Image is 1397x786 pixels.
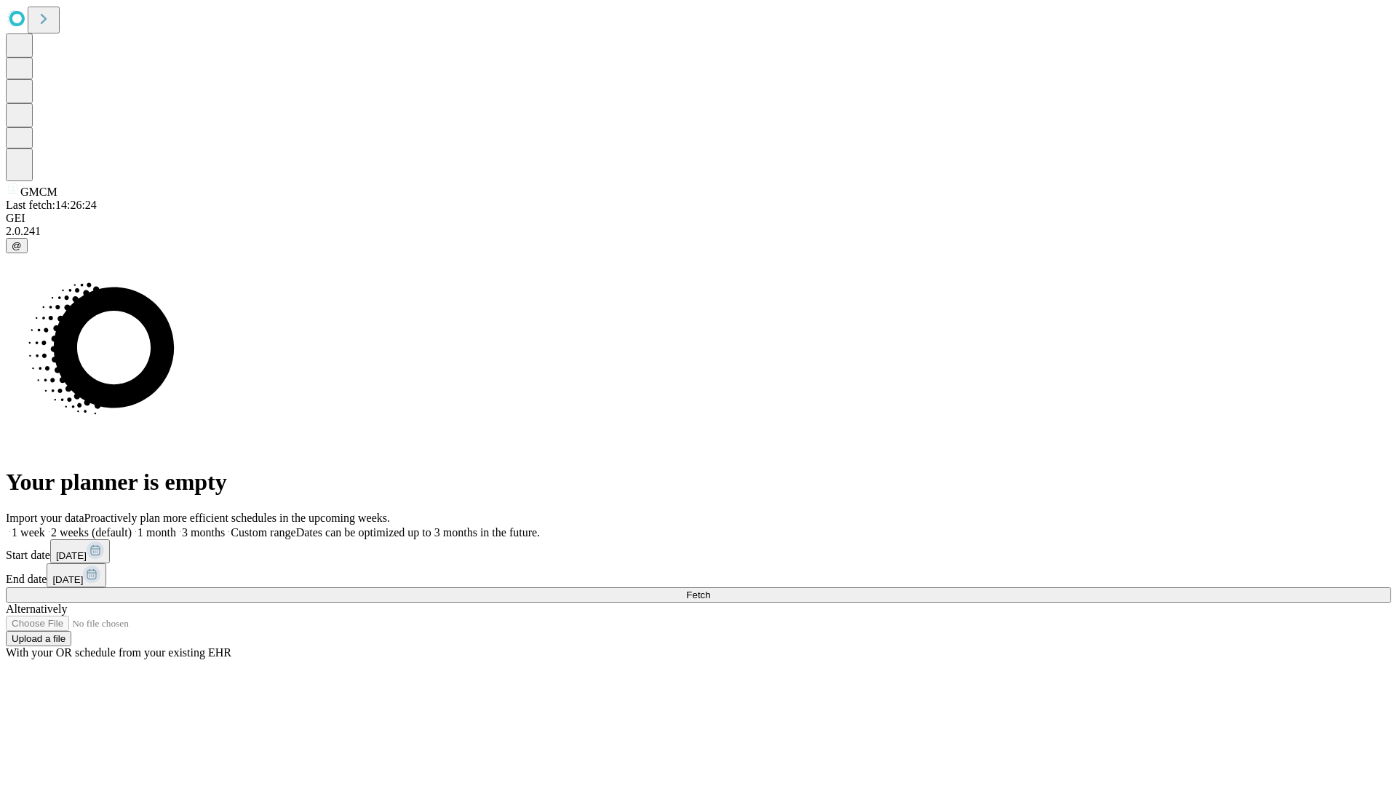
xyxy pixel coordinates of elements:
[6,238,28,253] button: @
[6,631,71,646] button: Upload a file
[6,225,1391,238] div: 2.0.241
[20,186,57,198] span: GMCM
[296,526,540,539] span: Dates can be optimized up to 3 months in the future.
[6,646,231,659] span: With your OR schedule from your existing EHR
[12,526,45,539] span: 1 week
[84,512,390,524] span: Proactively plan more efficient schedules in the upcoming weeks.
[231,526,295,539] span: Custom range
[6,512,84,524] span: Import your data
[6,199,97,211] span: Last fetch: 14:26:24
[686,589,710,600] span: Fetch
[6,587,1391,603] button: Fetch
[6,469,1391,496] h1: Your planner is empty
[50,539,110,563] button: [DATE]
[138,526,176,539] span: 1 month
[47,563,106,587] button: [DATE]
[6,539,1391,563] div: Start date
[6,212,1391,225] div: GEI
[52,574,83,585] span: [DATE]
[51,526,132,539] span: 2 weeks (default)
[56,550,87,561] span: [DATE]
[182,526,225,539] span: 3 months
[6,603,67,615] span: Alternatively
[6,563,1391,587] div: End date
[12,240,22,251] span: @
